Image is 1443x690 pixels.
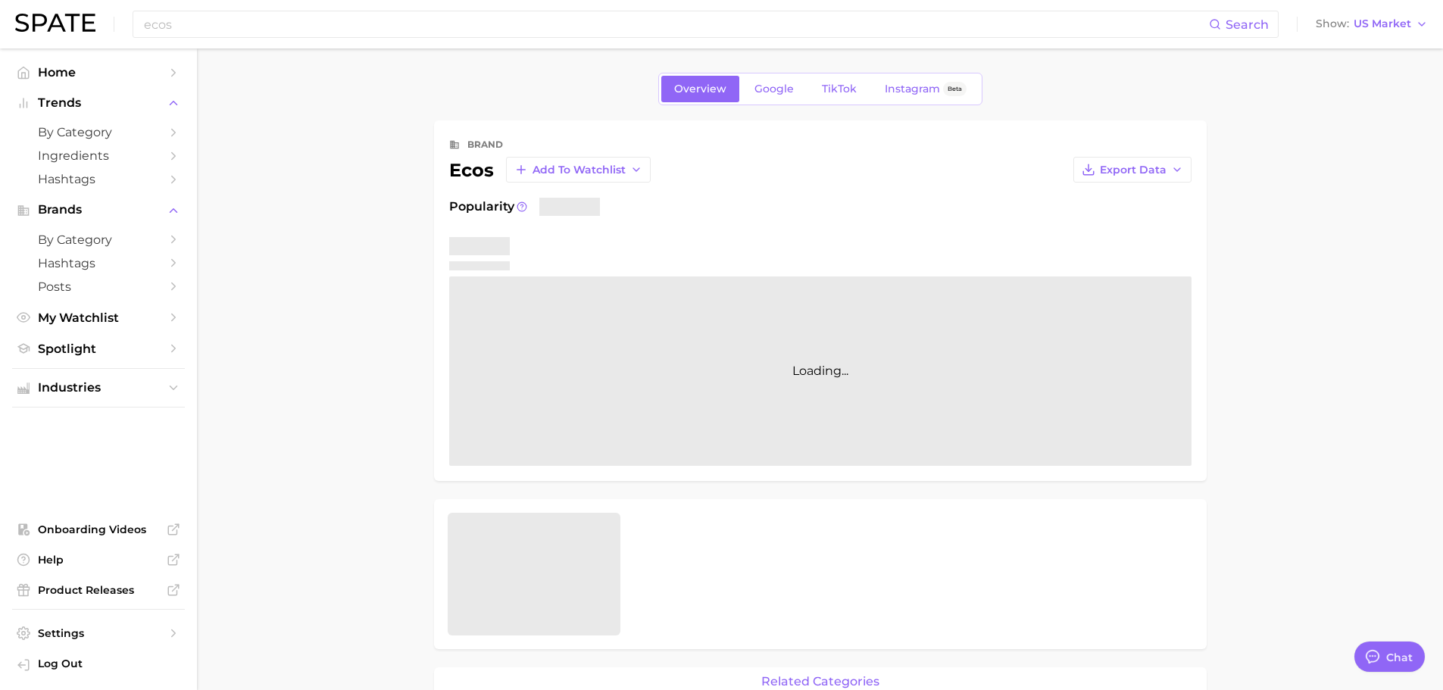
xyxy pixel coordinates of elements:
[674,83,726,95] span: Overview
[12,61,185,84] a: Home
[809,76,870,102] a: TikTok
[1312,14,1432,34] button: ShowUS Market
[533,164,626,176] span: Add to Watchlist
[1073,157,1192,183] button: Export Data
[449,157,651,183] div: ecos
[12,376,185,399] button: Industries
[1354,20,1411,28] span: US Market
[948,83,962,95] span: Beta
[38,279,159,294] span: Posts
[754,83,794,95] span: Google
[12,92,185,114] button: Trends
[885,83,940,95] span: Instagram
[12,167,185,191] a: Hashtags
[12,198,185,221] button: Brands
[38,381,159,395] span: Industries
[449,198,514,216] span: Popularity
[12,652,185,678] a: Log out. Currently logged in with e-mail jenna.rody@group-ibg.com.
[38,125,159,139] span: by Category
[12,275,185,298] a: Posts
[38,342,159,356] span: Spotlight
[467,136,503,154] div: brand
[12,228,185,251] a: by Category
[12,518,185,541] a: Onboarding Videos
[12,579,185,601] a: Product Releases
[38,203,159,217] span: Brands
[12,548,185,571] a: Help
[1100,164,1167,176] span: Export Data
[38,65,159,80] span: Home
[38,553,159,567] span: Help
[15,14,95,32] img: SPATE
[38,256,159,270] span: Hashtags
[38,96,159,110] span: Trends
[449,276,1192,466] div: Loading...
[661,76,739,102] a: Overview
[38,657,173,670] span: Log Out
[1316,20,1349,28] span: Show
[872,76,979,102] a: InstagramBeta
[38,626,159,640] span: Settings
[12,337,185,361] a: Spotlight
[12,144,185,167] a: Ingredients
[38,311,159,325] span: My Watchlist
[12,120,185,144] a: by Category
[761,675,879,688] span: related categories
[12,306,185,329] a: My Watchlist
[142,11,1209,37] input: Search here for a brand, industry, or ingredient
[506,157,651,183] button: Add to Watchlist
[38,233,159,247] span: by Category
[38,172,159,186] span: Hashtags
[12,251,185,275] a: Hashtags
[822,83,857,95] span: TikTok
[1226,17,1269,32] span: Search
[38,583,159,597] span: Product Releases
[38,148,159,163] span: Ingredients
[38,523,159,536] span: Onboarding Videos
[12,622,185,645] a: Settings
[742,76,807,102] a: Google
